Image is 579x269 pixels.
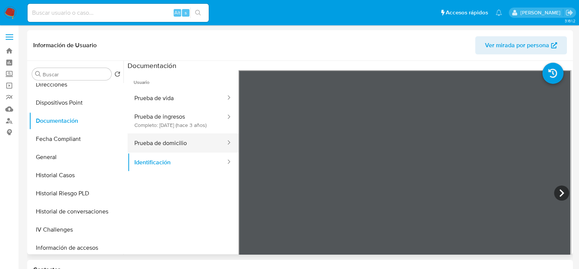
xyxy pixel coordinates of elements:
[114,71,120,79] button: Volver al orden por defecto
[520,9,563,16] p: diego.ortizcastro@mercadolibre.com.mx
[565,9,573,17] a: Salir
[174,9,180,16] span: Alt
[29,94,123,112] button: Dispositivos Point
[29,148,123,166] button: General
[29,239,123,257] button: Información de accesos
[475,36,567,54] button: Ver mirada por persona
[33,42,97,49] h1: Información de Usuario
[35,71,41,77] button: Buscar
[29,112,123,130] button: Documentación
[190,8,206,18] button: search-icon
[29,221,123,239] button: IV Challenges
[29,203,123,221] button: Historial de conversaciones
[43,71,108,78] input: Buscar
[28,8,209,18] input: Buscar usuario o caso...
[496,9,502,16] a: Notificaciones
[29,166,123,184] button: Historial Casos
[29,184,123,203] button: Historial Riesgo PLD
[29,130,123,148] button: Fecha Compliant
[446,9,488,17] span: Accesos rápidos
[29,76,123,94] button: Direcciones
[185,9,187,16] span: s
[485,36,549,54] span: Ver mirada por persona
